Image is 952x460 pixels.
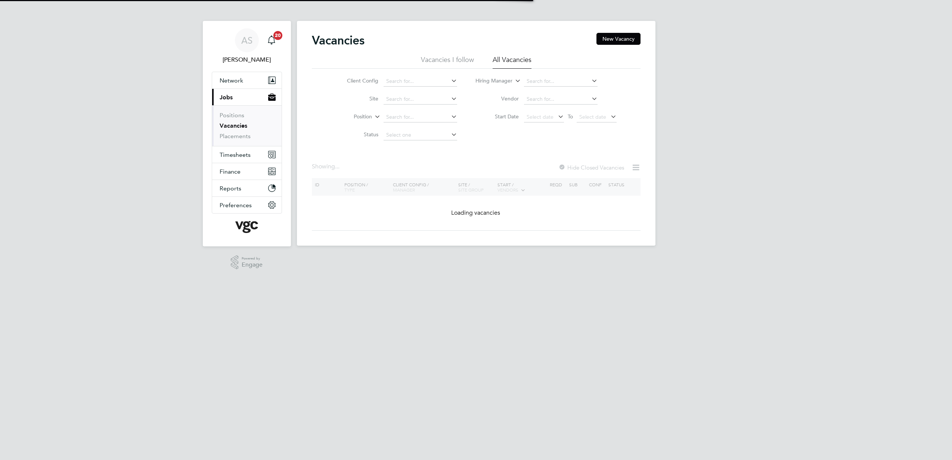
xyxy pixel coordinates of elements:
label: Client Config [335,77,378,84]
label: Position [329,113,372,121]
a: 20 [264,28,279,52]
button: Finance [212,163,282,180]
a: AS[PERSON_NAME] [212,28,282,64]
span: Select date [579,114,606,120]
input: Select one [384,130,457,140]
a: Powered byEngage [231,255,263,270]
a: Go to home page [212,221,282,233]
button: Reports [212,180,282,196]
span: Engage [242,262,263,268]
div: Jobs [212,105,282,146]
button: Preferences [212,197,282,213]
button: New Vacancy [596,33,641,45]
li: All Vacancies [493,55,531,69]
h2: Vacancies [312,33,365,48]
span: Reports [220,185,241,192]
span: Jobs [220,94,233,101]
label: Site [335,95,378,102]
img: vgcgroup-logo-retina.png [235,221,258,233]
li: Vacancies I follow [421,55,474,69]
label: Hide Closed Vacancies [558,164,624,171]
a: Positions [220,112,244,119]
span: 20 [273,31,282,40]
span: Select date [527,114,553,120]
span: Timesheets [220,151,251,158]
span: Network [220,77,243,84]
input: Search for... [524,94,598,105]
label: Vendor [476,95,519,102]
a: Vacancies [220,122,247,129]
a: Placements [220,133,251,140]
nav: Main navigation [203,21,291,246]
input: Search for... [524,76,598,87]
span: Powered by [242,255,263,262]
label: Status [335,131,378,138]
span: To [565,112,575,121]
span: Finance [220,168,241,175]
label: Start Date [476,113,519,120]
label: Hiring Manager [469,77,512,85]
input: Search for... [384,94,457,105]
span: ... [335,163,339,170]
div: Showing [312,163,341,171]
input: Search for... [384,76,457,87]
span: Anna Slavova [212,55,282,64]
input: Search for... [384,112,457,122]
span: Preferences [220,202,252,209]
span: AS [241,35,252,45]
button: Network [212,72,282,88]
button: Timesheets [212,146,282,163]
button: Jobs [212,89,282,105]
